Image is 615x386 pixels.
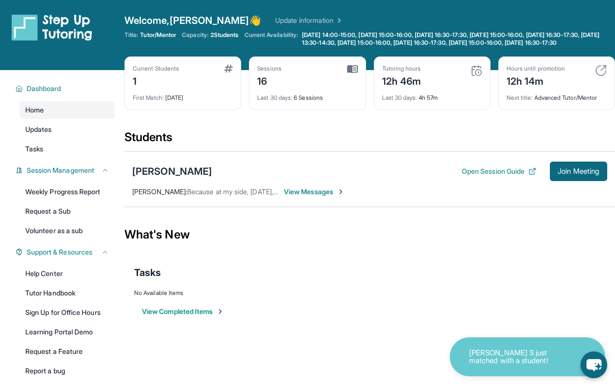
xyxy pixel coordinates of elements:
div: Sessions [257,65,281,73]
span: Last 30 days : [257,94,292,101]
div: 16 [257,73,281,88]
a: Learning Portal Demo [19,323,115,341]
button: Open Session Guide [462,166,536,176]
a: Volunteer as a sub [19,222,115,239]
a: Tasks [19,140,115,158]
span: Next title : [507,94,533,101]
a: Request a Sub [19,202,115,220]
div: 1 [133,73,179,88]
a: Request a Feature [19,343,115,360]
img: card [224,65,233,73]
button: View Completed Items [142,307,224,316]
a: [DATE] 14:00-15:00, [DATE] 15:00-16:00, [DATE] 16:30-17:30, [DATE] 15:00-16:00, [DATE] 16:30-17:3... [300,31,615,47]
img: Chevron Right [334,16,343,25]
div: No Available Items [134,289,605,297]
a: Update Information [275,16,343,25]
span: First Match : [133,94,164,101]
span: Updates [25,125,52,134]
div: Students [124,129,615,151]
a: Updates [19,121,115,138]
a: Sign Up for Office Hours [19,304,115,321]
div: Tutoring hours [382,65,422,73]
img: card [595,65,607,76]
p: [PERSON_NAME] S just matched with a student! [469,349,566,365]
div: Advanced Tutor/Mentor [507,88,607,102]
span: Tutor/Mentor [140,31,176,39]
span: Home [25,105,44,115]
span: Tasks [134,266,161,279]
div: What's New [124,213,615,256]
img: logo [12,14,92,41]
div: [DATE] [133,88,233,102]
div: Current Students [133,65,179,73]
span: [DATE] 14:00-15:00, [DATE] 15:00-16:00, [DATE] 16:30-17:30, [DATE] 15:00-16:00, [DATE] 16:30-17:3... [302,31,613,47]
div: 12h 46m [382,73,422,88]
span: Last 30 days : [382,94,417,101]
div: Hours until promotion [507,65,565,73]
div: 6 Sessions [257,88,357,102]
span: Because at my side, [DATE],the little girl's game will be end at2:15. So not sure if I can get ba... [187,187,536,196]
button: Support & Resources [23,247,109,257]
span: Welcome, [PERSON_NAME] 👋 [124,14,262,27]
div: [PERSON_NAME] [132,165,212,178]
button: Join Meeting [550,162,607,181]
a: Tutor Handbook [19,284,115,302]
button: Dashboard [23,84,109,93]
span: Join Meeting [558,168,599,174]
span: Current Availability: [245,31,298,47]
div: 4h 57m [382,88,482,102]
span: Session Management [27,165,94,175]
button: Session Management [23,165,109,175]
span: Title: [124,31,138,39]
span: [PERSON_NAME] : [132,187,187,196]
a: Help Center [19,265,115,282]
span: 2 Students [211,31,239,39]
span: Dashboard [27,84,61,93]
img: Chevron-Right [337,188,345,196]
button: chat-button [580,351,607,378]
img: card [347,65,358,74]
a: Report a bug [19,362,115,380]
img: card [471,65,482,76]
span: Support & Resources [27,247,92,257]
span: View Messages [284,187,345,197]
a: Home [19,101,115,119]
span: Capacity: [182,31,209,39]
span: Tasks [25,144,43,154]
div: 12h 14m [507,73,565,88]
a: Weekly Progress Report [19,183,115,201]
